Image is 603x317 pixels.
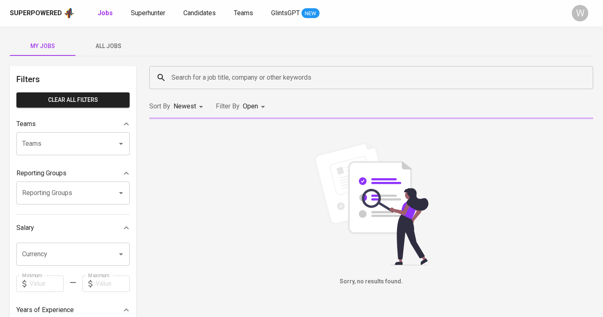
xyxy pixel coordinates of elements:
[243,99,268,114] div: Open
[234,9,253,17] span: Teams
[23,95,123,105] span: Clear All filters
[16,165,130,181] div: Reporting Groups
[174,99,206,114] div: Newest
[271,8,320,18] a: GlintsGPT NEW
[149,101,170,111] p: Sort By
[15,41,71,51] span: My Jobs
[131,9,165,17] span: Superhunter
[10,9,62,18] div: Superpowered
[234,8,255,18] a: Teams
[16,119,36,129] p: Teams
[16,116,130,132] div: Teams
[243,102,258,110] span: Open
[16,92,130,108] button: Clear All filters
[30,276,64,292] input: Value
[216,101,240,111] p: Filter By
[16,305,74,315] p: Years of Experience
[115,187,127,199] button: Open
[98,8,114,18] a: Jobs
[572,5,588,21] div: W
[98,9,113,17] b: Jobs
[131,8,167,18] a: Superhunter
[174,101,196,111] p: Newest
[10,7,75,19] a: Superpoweredapp logo
[96,276,130,292] input: Value
[115,248,127,260] button: Open
[64,7,75,19] img: app logo
[149,277,593,286] h6: Sorry, no results found.
[183,8,217,18] a: Candidates
[183,9,216,17] span: Candidates
[310,142,433,265] img: file_searching.svg
[80,41,136,51] span: All Jobs
[301,9,320,18] span: NEW
[16,220,130,236] div: Salary
[16,168,66,178] p: Reporting Groups
[271,9,300,17] span: GlintsGPT
[16,223,34,233] p: Salary
[16,73,130,86] h6: Filters
[115,138,127,149] button: Open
